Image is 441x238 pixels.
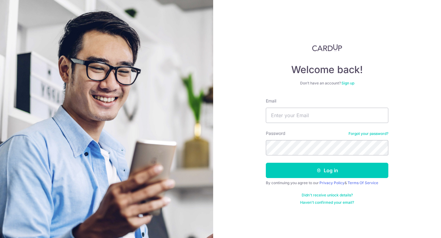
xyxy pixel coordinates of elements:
[266,81,388,86] div: Don’t have an account?
[349,131,388,136] a: Forgot your password?
[300,200,354,205] a: Haven't confirmed your email?
[319,180,345,185] a: Privacy Policy
[266,130,285,136] label: Password
[312,44,342,51] img: CardUp Logo
[341,81,354,85] a: Sign up
[348,180,378,185] a: Terms Of Service
[266,108,388,123] input: Enter your Email
[266,98,276,104] label: Email
[266,64,388,76] h4: Welcome back!
[266,163,388,178] button: Log in
[266,180,388,185] div: By continuing you agree to our &
[302,193,353,198] a: Didn't receive unlock details?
